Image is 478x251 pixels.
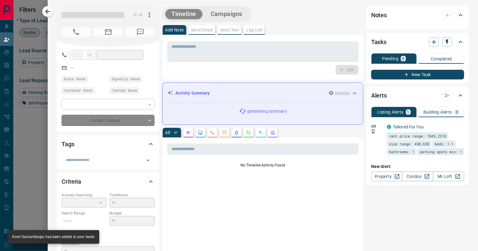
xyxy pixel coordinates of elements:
a: Condos [402,172,433,181]
span: Signed up - Never [112,76,140,82]
h2: Alerts [371,91,387,100]
span: Contacted - Never [64,88,93,94]
p: Pending [382,56,398,61]
svg: Emails [222,130,227,135]
button: Open [144,156,152,165]
span: No Number [62,27,91,37]
span: No Email [94,27,123,37]
svg: Calls [210,130,215,135]
p: generating summary [247,108,287,114]
p: -- - -- [62,216,107,226]
div: Tasks [371,35,464,49]
p: Activity Summary [175,90,210,96]
svg: Listing Alerts [234,130,239,135]
p: Completed [431,57,452,61]
div: Alerts [371,88,464,103]
a: Property [371,172,402,181]
svg: Lead Browsing Activity [198,130,203,135]
div: Notes [371,8,464,22]
p: Add Note [165,28,183,32]
div: condos.ca [387,125,391,129]
a: -- [71,65,74,70]
p: Off [371,124,383,129]
span: No Number [126,27,155,37]
svg: Requests [246,130,251,135]
p: Building Alerts [423,110,452,114]
svg: Push Notification Only [371,129,375,134]
div: Activity Summary [167,88,358,99]
button: Campaigns [205,9,248,19]
p: New Alert: [371,163,464,170]
div: Do Not Contact [62,115,155,126]
p: Motivation: [62,241,155,246]
p: 0 [402,56,404,61]
p: Timeframe: [110,192,155,198]
span: size range: 450,658 [389,141,429,147]
p: Listing Alerts [377,110,403,114]
span: bathrooms: 1 [389,149,414,155]
span: beds: 1-1 [435,141,454,147]
h2: Tasks [371,37,387,47]
div: Korel Sarisaltikoglu has been added to your leads [12,232,94,242]
span: Claimed - Never [112,88,137,94]
svg: Notes [186,130,191,135]
h2: Tags [62,139,74,149]
h2: Criteria [62,177,81,186]
span: parking spots min: 1 [420,149,462,155]
svg: Agent Actions [270,130,275,135]
svg: Opportunities [258,130,263,135]
p: 0 [456,110,458,114]
h2: Notes [371,10,387,20]
button: New Task [371,70,464,79]
p: No Timeline Activity Found [167,163,358,168]
div: Tags [62,137,155,151]
a: Mr.Loft [433,172,464,181]
p: All [165,130,170,135]
span: rent price range: 1845,2310 [389,133,446,139]
span: Active - Never [64,76,86,82]
a: Tailored For You [393,124,424,129]
button: Timeline [165,9,202,19]
p: Areas Searched: [62,229,155,234]
p: 1 [407,110,409,114]
div: Criteria [62,174,155,189]
p: Search Range: [62,211,107,216]
p: Actively Searching: [62,192,107,198]
p: Budget: [110,211,155,216]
